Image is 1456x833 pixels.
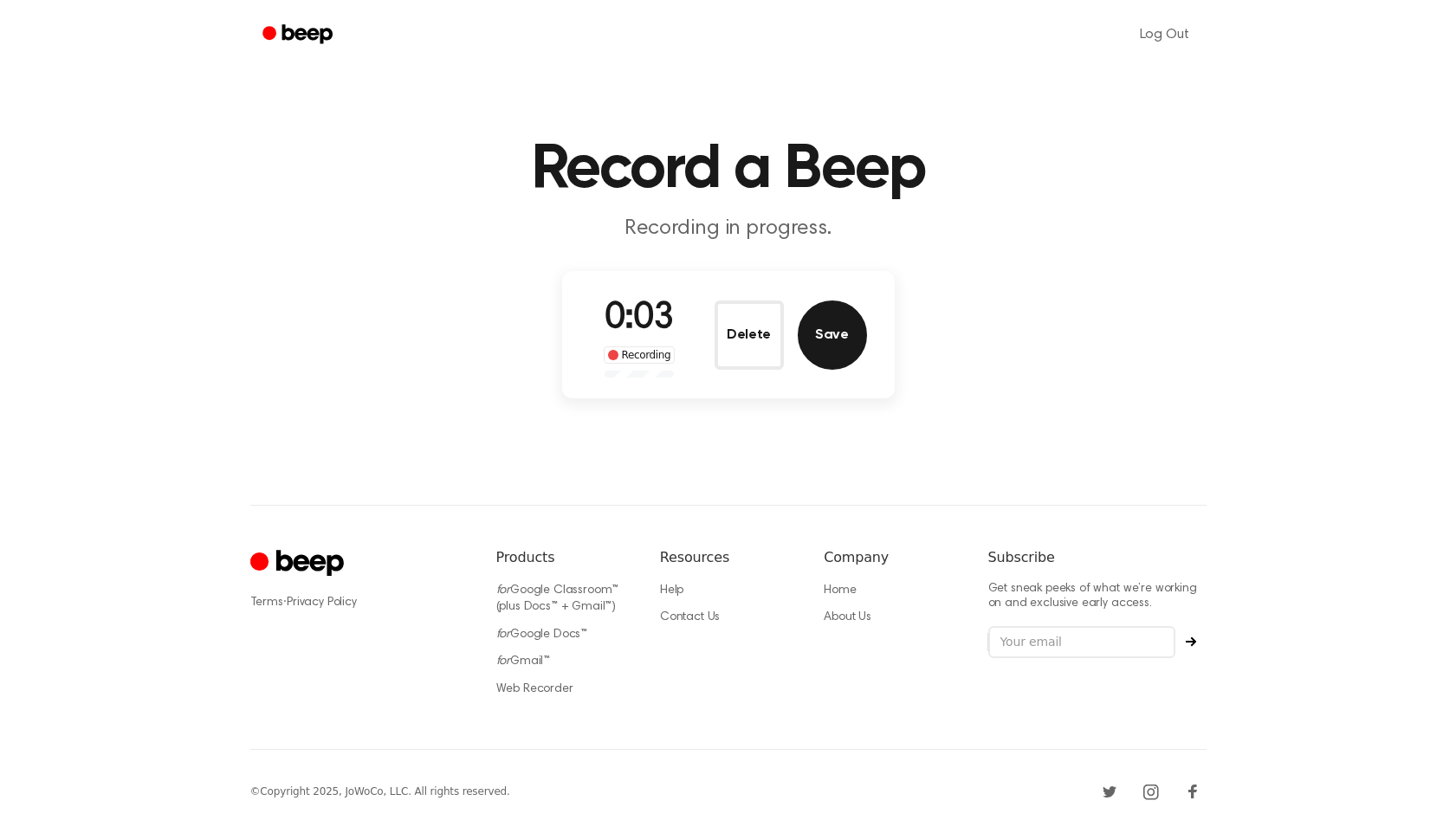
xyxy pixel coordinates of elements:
i: for [496,629,511,641]
a: Privacy Policy [287,597,357,609]
button: Save Audio Record [798,300,867,370]
div: Recording [604,346,676,364]
h6: Resources [660,547,796,568]
h6: Products [496,547,632,568]
a: forGoogle Docs™ [496,629,588,641]
h1: Record a Beep [285,139,1172,201]
a: Log Out [1123,14,1207,55]
a: forGmail™ [496,655,551,668]
h6: Company [824,547,960,568]
a: Instagram [1137,778,1165,805]
p: Get sneak peeks of what we’re working on and exclusive early access. [988,582,1207,612]
a: Beep [250,18,348,52]
div: · [250,594,469,611]
a: About Us [824,611,871,623]
i: for [496,584,511,597]
div: © Copyright 2025, JoWoCo, LLC. All rights reserved. [250,784,510,799]
a: forGoogle Classroom™ (plus Docs™ + Gmail™) [496,584,619,614]
a: Web Recorder [496,683,573,695]
a: Home [824,584,856,597]
p: Recording in progress. [396,215,1061,243]
h6: Subscribe [988,547,1207,568]
i: for [496,655,511,668]
a: Contact Us [660,611,720,623]
span: 0:03 [605,300,674,337]
button: Subscribe [1175,636,1207,647]
a: Twitter [1096,778,1123,805]
button: Delete Audio Record [715,300,784,370]
a: Cruip [250,547,348,581]
a: Terms [250,597,283,609]
a: Facebook [1179,778,1207,805]
input: Your email [988,626,1175,659]
a: Help [660,584,683,597]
